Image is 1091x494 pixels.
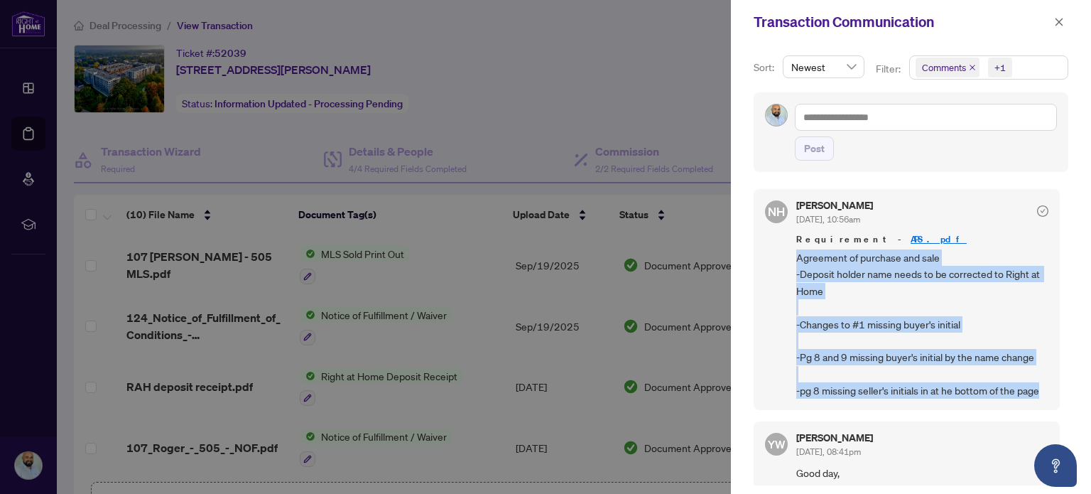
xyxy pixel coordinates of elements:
span: YW [768,436,786,453]
h5: [PERSON_NAME] [796,433,873,443]
span: Comments [916,58,979,77]
span: close [969,64,976,71]
span: Newest [791,56,856,77]
span: NH [768,203,785,221]
button: Open asap [1034,444,1077,487]
span: Comments [922,60,966,75]
button: Post [795,136,834,161]
img: Profile Icon [766,104,787,126]
span: Requirement - [796,232,1048,247]
div: Transaction Communication [754,11,1050,33]
span: [DATE], 10:56am [796,214,860,225]
p: Filter: [876,61,903,77]
span: Agreement of purchase and sale -Deposit holder name needs to be corrected to Right at Home -Chang... [796,249,1048,399]
p: Sort: [754,60,777,75]
span: [DATE], 08:41pm [796,446,861,457]
span: close [1054,17,1064,27]
div: +1 [994,60,1006,75]
span: check-circle [1037,205,1048,217]
a: APS.pdf [911,233,967,245]
h5: [PERSON_NAME] [796,200,873,210]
